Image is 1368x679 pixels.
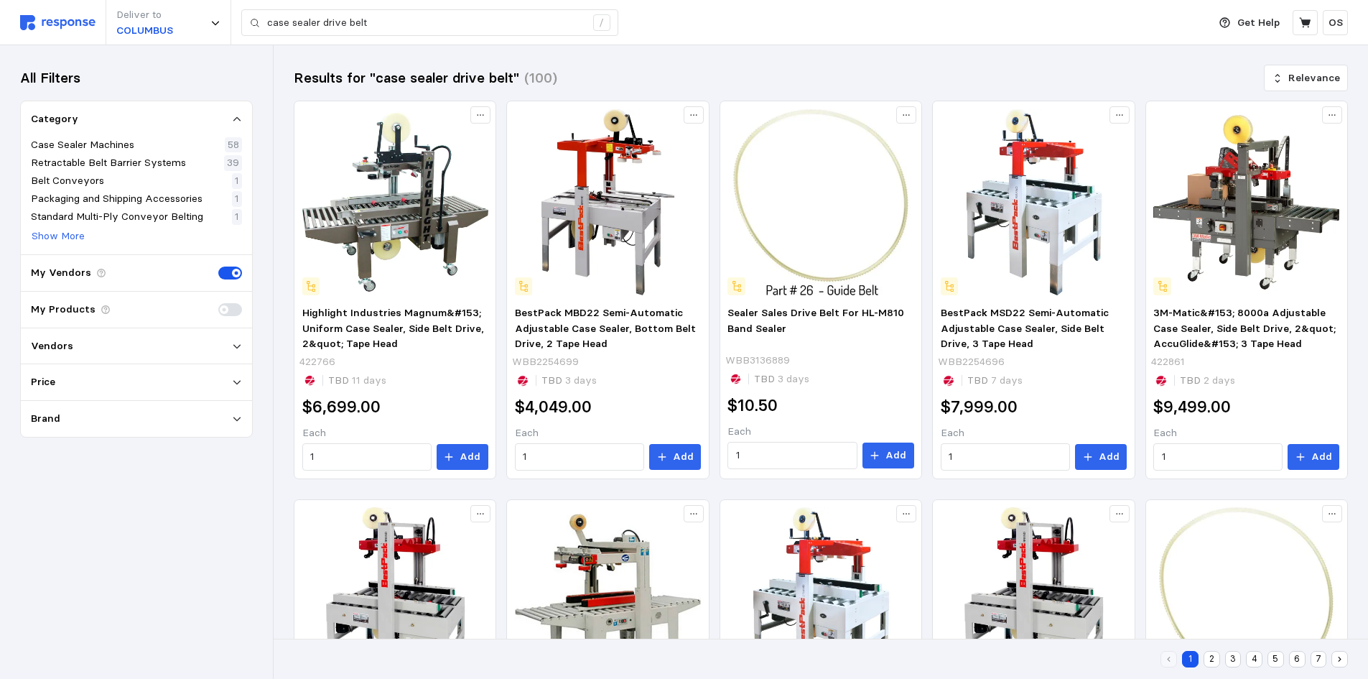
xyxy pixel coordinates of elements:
p: My Products [31,302,96,318]
button: 1 [1182,651,1199,668]
button: 6 [1289,651,1306,668]
p: My Vendors [31,265,91,281]
span: Highlight Industries Magnum&#153; Uniform Case Sealer, Side Belt Drive, 2&quot; Tape Head [302,306,484,350]
img: RI8_HL-M810-26_1.webp [727,109,913,295]
h2: $6,699.00 [302,396,381,418]
p: Show More [32,228,85,244]
button: Add [862,443,914,468]
p: WBB3136889 [725,353,790,369]
p: Belt Conveyors [31,173,104,189]
p: TBD [1180,373,1235,389]
button: Get Help [1211,9,1288,37]
input: Qty [949,444,1061,470]
span: Sealer Sales Drive Belt For HL-M810 Band Sealer [727,306,904,335]
p: Standard Multi-Ply Conveyor Belting [31,209,203,225]
h3: (100) [524,68,557,88]
p: Deliver to [116,7,173,23]
p: Each [941,425,1127,441]
p: Relevance [1288,70,1340,86]
p: Add [885,448,906,463]
p: Get Help [1237,15,1280,31]
p: Add [1099,449,1120,465]
p: COLUMBUS [116,23,173,39]
button: Show More [31,228,85,245]
p: Retractable Belt Barrier Systems [31,155,186,171]
p: Each [515,425,701,441]
button: Add [437,444,488,470]
img: PPC_MSD_BestPack.webp [941,109,1127,295]
button: Add [1075,444,1127,470]
h2: $7,999.00 [941,396,1018,418]
span: BestPack MSD22 Semi-Automatic Adjustable Case Sealer, Side Belt Drive, 3 Tape Head [941,306,1109,350]
h2: $10.50 [727,394,778,417]
p: Each [302,425,488,441]
span: BestPack MBD22 Semi-Automatic Adjustable Case Sealer, Bottom Belt Drive, 2 Tape Head [515,306,696,350]
img: 30381146.webp [302,109,488,295]
p: TBD [541,373,597,389]
p: Add [460,449,480,465]
input: Search for a product name or SKU [267,10,585,36]
p: 58 [228,137,239,153]
img: 30563049.webp [1153,109,1339,295]
p: Brand [31,411,60,427]
p: 1 [235,191,239,207]
h2: $9,499.00 [1153,396,1231,418]
h2: $4,049.00 [515,396,592,418]
input: Qty [310,444,423,470]
p: Price [31,374,55,390]
p: Add [673,449,694,465]
p: 39 [227,155,239,171]
img: PPC_MBD_BestPack.webp [515,109,701,295]
p: Case Sealer Machines [31,137,134,153]
p: TBD [967,373,1023,389]
p: TBD [754,371,809,387]
p: Each [1153,425,1339,441]
input: Qty [1162,444,1275,470]
span: 11 days [349,374,386,387]
p: WBB2254699 [512,354,579,370]
span: 3M-Matic&#153; 8000a Adjustable Case Sealer, Side Belt Drive, 2&quot; AccuGlide&#153; 3 Tape Head [1153,306,1336,350]
button: 7 [1311,651,1327,668]
button: 2 [1204,651,1220,668]
button: Add [1288,444,1339,470]
p: 422861 [1151,354,1185,370]
p: OS [1329,15,1343,31]
input: Qty [736,443,849,468]
p: 422766 [299,354,335,370]
p: WBB2254696 [938,354,1005,370]
span: 3 days [562,374,597,387]
span: 7 days [988,374,1023,387]
button: Relevance [1264,65,1348,92]
p: 1 [235,209,239,225]
span: 2 days [1201,374,1235,387]
p: 1 [235,173,239,189]
button: 3 [1225,651,1242,668]
button: 5 [1267,651,1284,668]
p: Vendors [31,338,73,354]
button: Add [649,444,701,470]
img: svg%3e [20,15,96,30]
span: 3 days [775,372,809,385]
p: Packaging and Shipping Accessories [31,191,203,207]
p: Add [1311,449,1332,465]
h3: All Filters [20,68,80,88]
input: Qty [523,444,636,470]
p: TBD [328,373,386,389]
p: Category [31,111,78,127]
div: / [593,14,610,32]
p: Each [727,424,913,440]
button: 4 [1246,651,1262,668]
h3: Results for "case sealer drive belt" [294,68,519,88]
button: OS [1323,10,1348,35]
